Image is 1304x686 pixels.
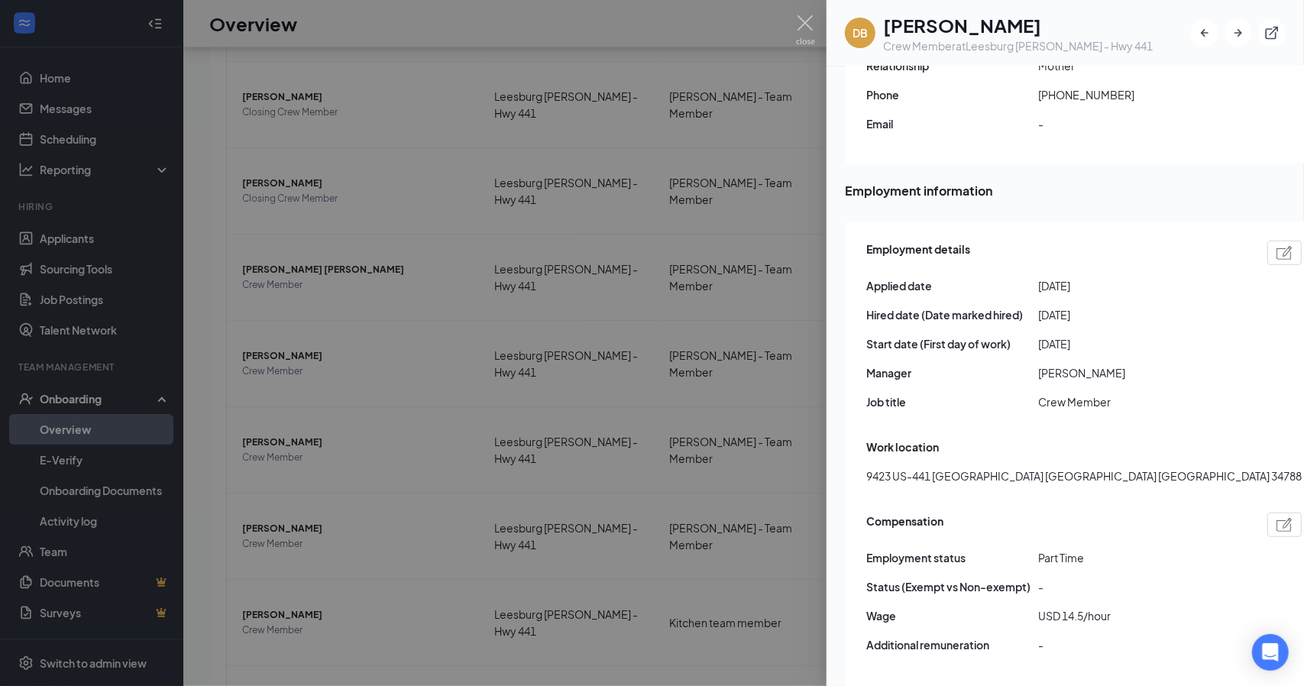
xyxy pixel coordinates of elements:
[866,335,1038,352] span: Start date (First day of work)
[1231,25,1246,40] svg: ArrowRight
[1038,364,1210,381] span: [PERSON_NAME]
[1038,636,1210,653] span: -
[866,393,1038,410] span: Job title
[1197,25,1212,40] svg: ArrowLeftNew
[1038,277,1210,294] span: [DATE]
[866,277,1038,294] span: Applied date
[1038,393,1210,410] span: Crew Member
[1038,578,1210,595] span: -
[883,12,1153,38] h1: [PERSON_NAME]
[866,513,943,537] span: Compensation
[866,578,1038,595] span: Status (Exempt vs Non-exempt)
[1038,335,1210,352] span: [DATE]
[1038,57,1210,74] span: Mother
[1038,86,1210,103] span: [PHONE_NUMBER]
[853,25,868,40] div: DB
[866,364,1038,381] span: Manager
[866,306,1038,323] span: Hired date (Date marked hired)
[866,241,970,265] span: Employment details
[1038,115,1210,132] span: -
[1191,19,1218,47] button: ArrowLeftNew
[1252,634,1289,671] div: Open Intercom Messenger
[1264,25,1280,40] svg: ExternalLink
[1258,19,1286,47] button: ExternalLink
[1038,607,1210,624] span: USD 14.5/hour
[866,57,1038,74] span: Relationship
[1038,549,1210,566] span: Part Time
[866,636,1038,653] span: Additional remuneration
[866,86,1038,103] span: Phone
[866,115,1038,132] span: Email
[866,438,939,455] span: Work location
[866,607,1038,624] span: Wage
[1225,19,1252,47] button: ArrowRight
[1038,306,1210,323] span: [DATE]
[866,468,1302,484] span: 9423 US-441 [GEOGRAPHIC_DATA] [GEOGRAPHIC_DATA] [GEOGRAPHIC_DATA] 34788
[866,549,1038,566] span: Employment status
[883,38,1153,53] div: Crew Member at Leesburg [PERSON_NAME] - Hwy 441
